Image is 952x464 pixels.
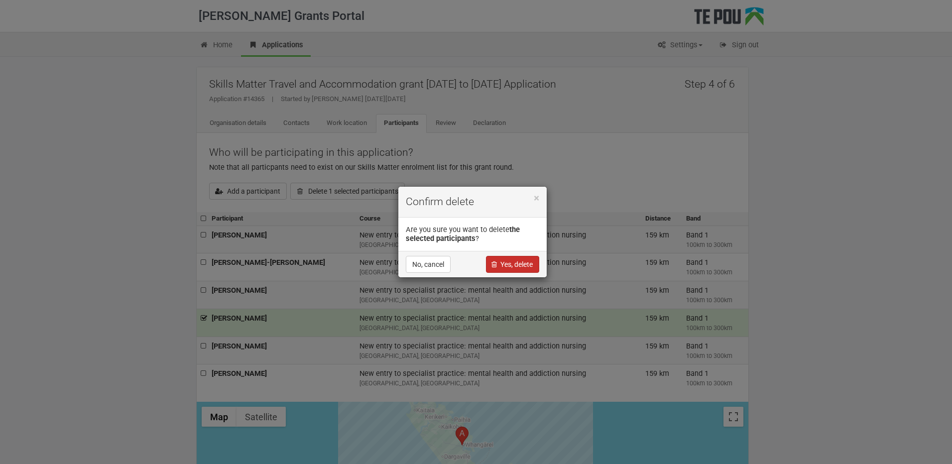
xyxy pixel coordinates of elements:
[398,218,547,251] div: Are you sure you want to delete ?
[406,256,451,273] button: No, cancel
[406,225,520,243] b: the selected participants
[406,194,539,209] h4: Confirm delete
[534,193,539,204] button: Close
[534,192,539,204] span: ×
[486,256,539,273] button: Yes, delete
